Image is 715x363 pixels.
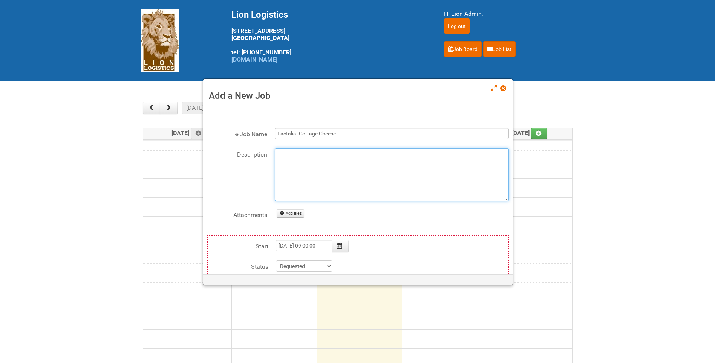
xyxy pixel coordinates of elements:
span: [DATE] [171,129,207,137]
a: Lion Logistics [141,37,179,44]
h3: Add a New Job [209,90,507,102]
a: Job List [483,41,516,57]
a: Job Board [444,41,482,57]
label: Status [208,260,268,271]
a: Add an event [531,128,548,139]
button: [DATE] [182,102,208,114]
input: Log out [444,18,470,34]
div: [STREET_ADDRESS] [GEOGRAPHIC_DATA] tel: [PHONE_NUMBER] [231,9,425,63]
label: Start [208,240,268,251]
label: Job Name [207,128,267,139]
a: [DOMAIN_NAME] [231,56,277,63]
div: Hi Lion Admin, [444,9,574,18]
button: Calendar [332,240,349,252]
a: Add an event [191,128,207,139]
label: Description [207,148,267,159]
span: Lion Logistics [231,9,288,20]
img: Lion Logistics [141,9,179,72]
a: Add files [277,209,304,218]
span: [DATE] [512,129,548,137]
label: Attachments [207,209,267,220]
